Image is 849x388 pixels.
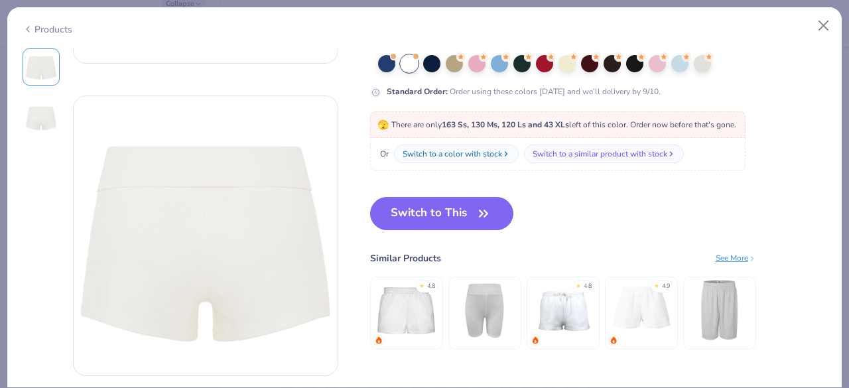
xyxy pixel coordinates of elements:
button: Switch to a color with stock [394,145,519,163]
img: Front [25,51,57,83]
div: Switch to a color with stock [403,148,502,160]
div: ★ [419,282,424,287]
img: Fresh Prints Miami Heavyweight Shorts [375,279,438,342]
strong: Standard Order : [387,86,448,97]
div: Order using these colors [DATE] and we’ll delivery by 9/10. [387,86,661,97]
span: There are only left of this color. Order now before that's gone. [377,119,736,130]
strong: 163 Ss, 130 Ms, 120 Ls and 43 XLs [442,119,569,130]
button: Switch to This [370,197,514,230]
div: 4.9 [662,282,670,291]
img: Fresh Prints Terry Shorts [610,279,673,342]
div: Products [23,23,72,36]
img: Badger B-Core 9" Shorts [688,279,751,342]
img: trending.gif [610,336,618,344]
img: trending.gif [375,336,383,344]
button: Close [811,13,836,38]
span: 🫣 [377,119,389,131]
span: Or [377,148,389,160]
div: 4.8 [584,282,592,291]
div: ★ [576,282,581,287]
img: trending.gif [531,336,539,344]
div: 4.8 [427,282,435,291]
div: Switch to a similar product with stock [533,148,667,160]
div: ★ [654,282,659,287]
div: See More [716,252,756,264]
img: Back [74,103,338,367]
img: Fresh Prints Beverly Ribbed Biker shorts [453,279,516,342]
img: Fresh Prints Madison Shorts [531,279,594,342]
button: Switch to a similar product with stock [524,145,684,163]
div: Similar Products [370,251,441,265]
img: Back [25,101,57,133]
